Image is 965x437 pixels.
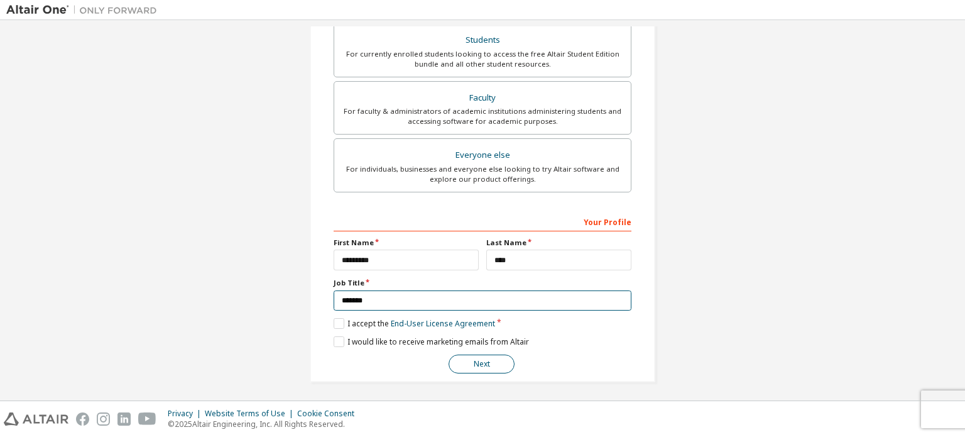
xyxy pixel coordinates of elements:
button: Next [449,355,515,373]
label: Job Title [334,278,631,288]
p: © 2025 Altair Engineering, Inc. All Rights Reserved. [168,419,362,429]
label: First Name [334,238,479,248]
img: altair_logo.svg [4,412,68,426]
div: Your Profile [334,211,631,231]
div: For individuals, businesses and everyone else looking to try Altair software and explore our prod... [342,164,623,184]
img: youtube.svg [138,412,156,426]
img: Altair One [6,4,163,16]
label: Last Name [486,238,631,248]
img: linkedin.svg [117,412,131,426]
div: For currently enrolled students looking to access the free Altair Student Edition bundle and all ... [342,49,623,69]
div: Website Terms of Use [205,409,297,419]
img: instagram.svg [97,412,110,426]
label: I accept the [334,318,495,329]
div: Everyone else [342,147,623,164]
div: Students [342,31,623,49]
img: facebook.svg [76,412,89,426]
label: I would like to receive marketing emails from Altair [334,336,529,347]
div: Cookie Consent [297,409,362,419]
div: Privacy [168,409,205,419]
a: End-User License Agreement [391,318,495,329]
div: For faculty & administrators of academic institutions administering students and accessing softwa... [342,106,623,126]
div: Faculty [342,89,623,107]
